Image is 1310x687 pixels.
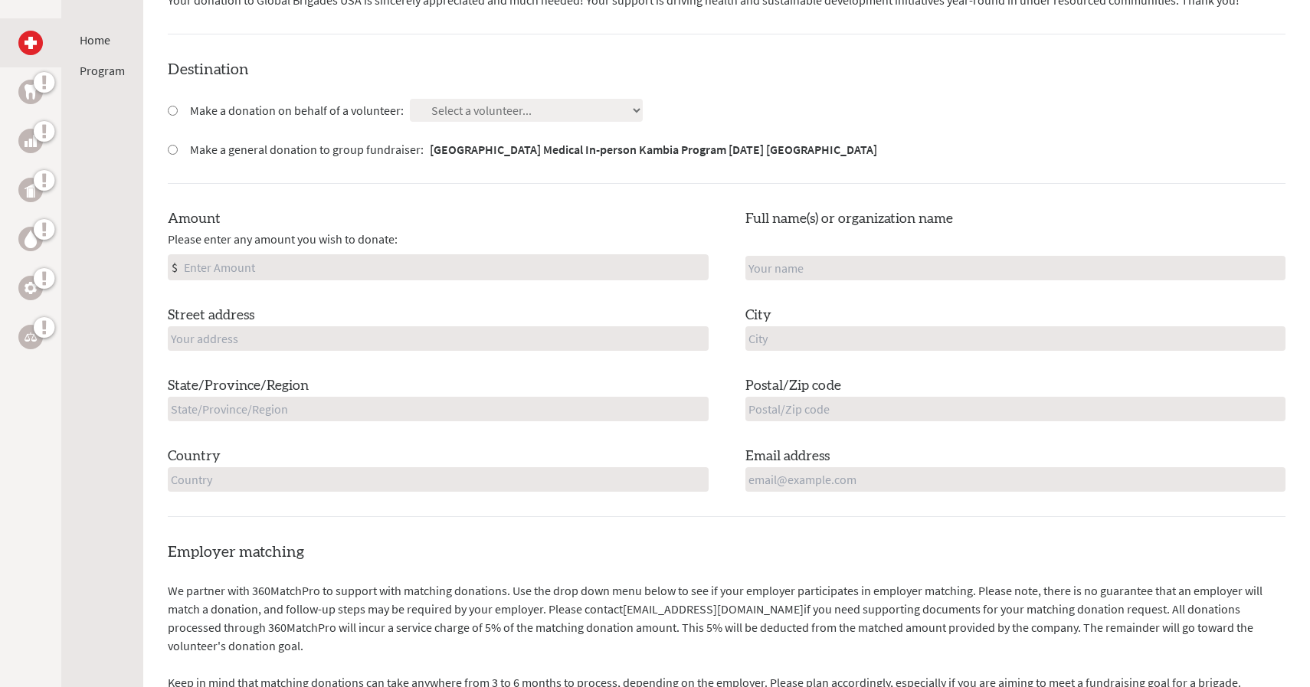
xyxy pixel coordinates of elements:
[18,178,43,202] a: Public Health
[25,182,37,198] img: Public Health
[168,59,1285,80] h4: Destination
[168,230,398,248] span: Please enter any amount you wish to donate:
[430,142,877,157] strong: [GEOGRAPHIC_DATA] Medical In-person Kambia Program [DATE] [GEOGRAPHIC_DATA]
[745,375,841,397] label: Postal/Zip code
[745,446,830,467] label: Email address
[745,326,1286,351] input: City
[745,208,953,230] label: Full name(s) or organization name
[745,467,1286,492] input: email@example.com
[18,276,43,300] a: Engineering
[80,31,125,49] li: Home
[168,467,709,492] input: Country
[745,256,1286,280] input: Your name
[168,397,709,421] input: State/Province/Region
[168,326,709,351] input: Your address
[25,332,37,342] img: Legal Empowerment
[745,397,1286,421] input: Postal/Zip code
[168,208,221,230] label: Amount
[168,375,309,397] label: State/Province/Region
[168,446,221,467] label: Country
[18,80,43,104] a: Dental
[168,305,254,326] label: Street address
[18,31,43,55] a: Medical
[168,581,1285,655] p: We partner with 360MatchPro to support with matching donations. Use the drop down menu below to s...
[18,325,43,349] a: Legal Empowerment
[80,61,125,80] li: Program
[623,601,804,617] a: [EMAIL_ADDRESS][DOMAIN_NAME]
[25,230,37,247] img: Water
[745,305,771,326] label: City
[18,227,43,251] a: Water
[181,255,708,280] input: Enter Amount
[25,282,37,294] img: Engineering
[190,101,404,119] label: Make a donation on behalf of a volunteer:
[25,135,37,147] img: Business
[18,129,43,153] a: Business
[168,541,1285,563] h4: Employer matching
[80,63,125,78] a: Program
[25,37,37,49] img: Medical
[169,255,181,280] div: $
[25,84,37,99] img: Dental
[80,32,110,47] a: Home
[190,140,877,159] label: Make a general donation to group fundraiser:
